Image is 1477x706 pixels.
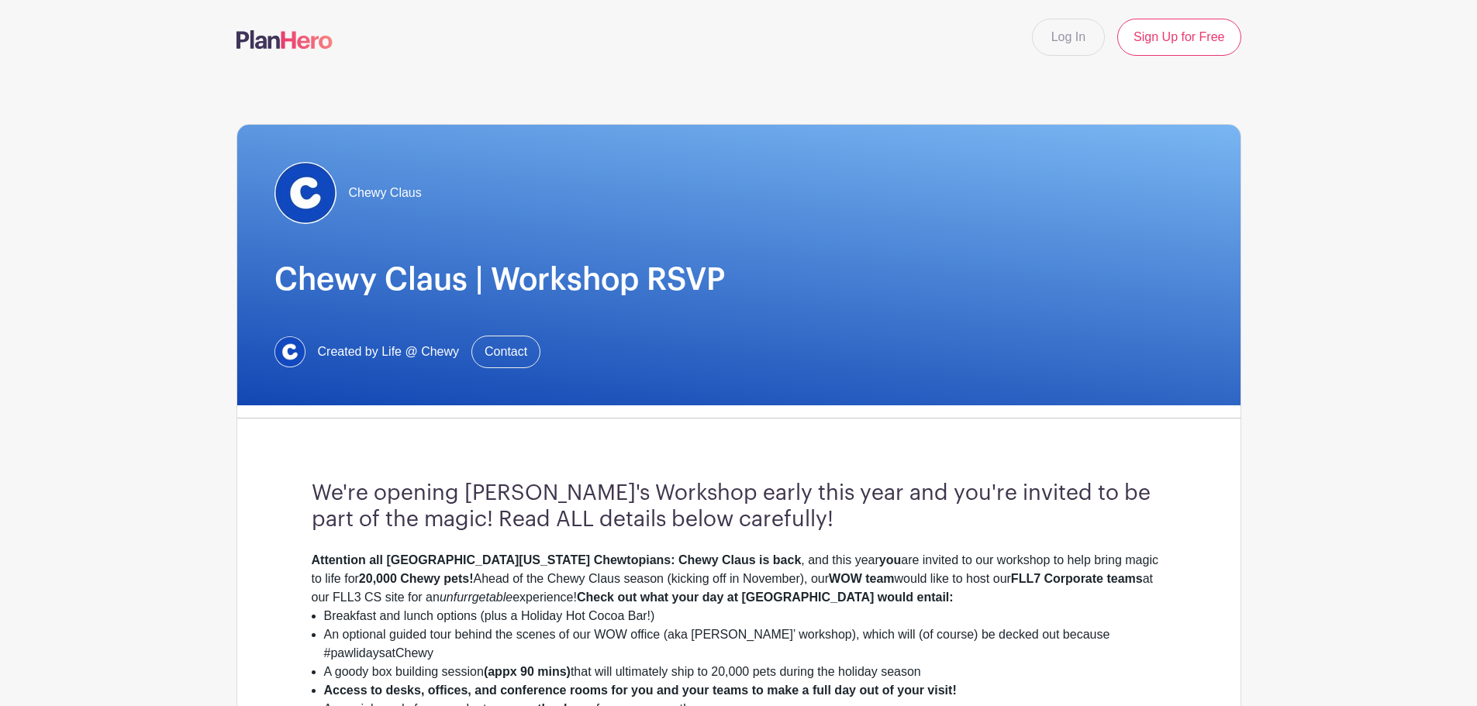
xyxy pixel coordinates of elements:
em: unfurrgetable [440,591,512,604]
div: , and this year are invited to our workshop to help bring magic to life for Ahead of the Chewy Cl... [312,551,1166,607]
strong: 20,000 Chewy pets! [359,572,474,585]
li: An optional guided tour behind the scenes of our WOW office (aka [PERSON_NAME]’ workshop), which ... [324,625,1166,663]
strong: (appx 90 mins) [484,665,571,678]
a: Log In [1032,19,1105,56]
strong: back [773,553,801,567]
strong: Access to desks, offices, and conference rooms for you and your teams to make a full day out of y... [324,684,957,697]
h1: Chewy Claus | Workshop RSVP [274,261,1203,298]
li: Breakfast and lunch options (plus a Holiday Hot Cocoa Bar!) [324,607,1166,625]
strong: Attention all [GEOGRAPHIC_DATA][US_STATE] Chewtopians: Chewy Claus [312,553,756,567]
strong: FLL7 Corporate teams [1011,572,1143,585]
img: 1629734264472.jfif [274,162,336,224]
strong: you [879,553,901,567]
strong: Check out what your day at [GEOGRAPHIC_DATA] would entail: [577,591,954,604]
span: Chewy Claus [349,184,422,202]
strong: is [759,553,769,567]
span: Created by Life @ Chewy [318,343,460,361]
a: Contact [471,336,540,368]
h3: We're opening [PERSON_NAME]'s Workshop early this year and you're invited to be part of the magic... [312,480,1166,532]
a: Sign Up for Free [1117,19,1241,56]
li: A goody box building session that will ultimately ship to 20,000 pets during the holiday season [324,663,1166,681]
img: logo-507f7623f17ff9eddc593b1ce0a138ce2505c220e1c5a4e2b4648c50719b7d32.svg [236,30,333,49]
img: 1629734264472.jfif [274,336,305,367]
strong: WOW team [829,572,894,585]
